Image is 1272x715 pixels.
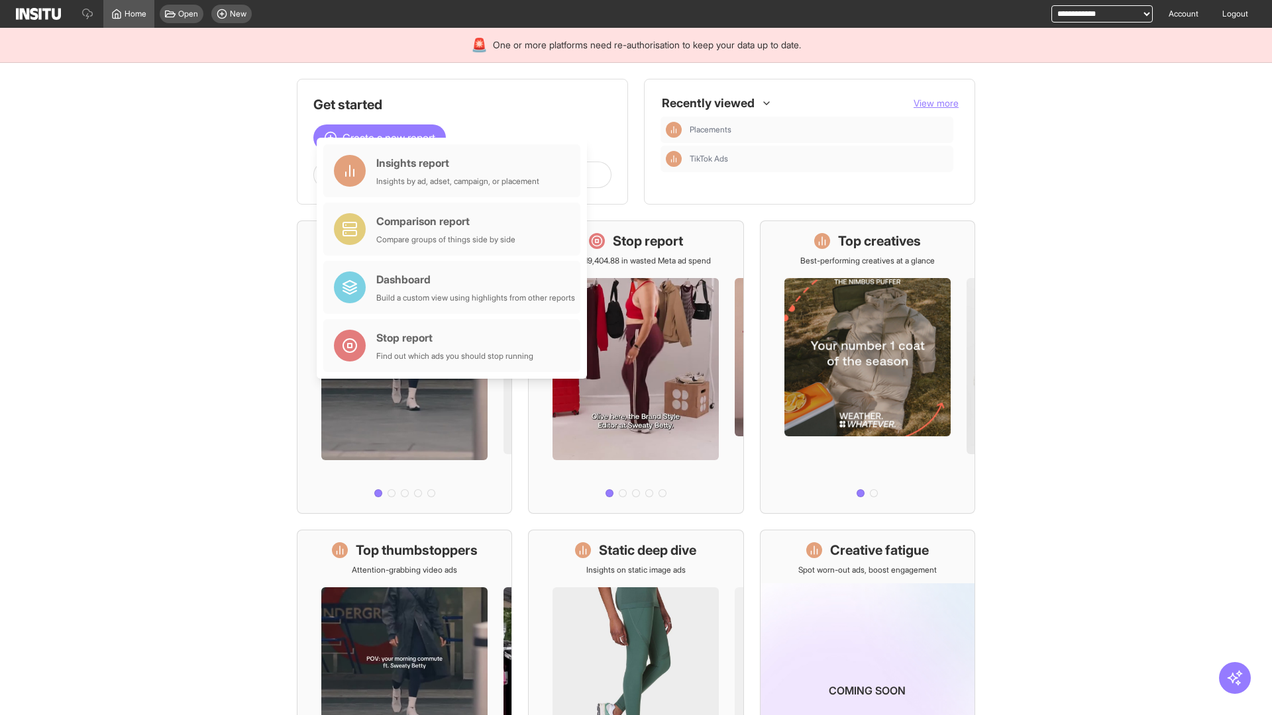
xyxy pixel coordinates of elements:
[178,9,198,19] span: Open
[471,36,488,54] div: 🚨
[561,256,711,266] p: Save £19,404.88 in wasted Meta ad spend
[230,9,246,19] span: New
[914,97,959,110] button: View more
[838,232,921,250] h1: Top creatives
[613,232,683,250] h1: Stop report
[125,9,146,19] span: Home
[352,565,457,575] p: Attention-grabbing video ads
[666,151,682,167] div: Insights
[914,97,959,109] span: View more
[376,293,575,303] div: Build a custom view using highlights from other reports
[376,351,533,361] div: Find out which ads you should stop running
[356,541,478,559] h1: Top thumbstoppers
[800,256,935,266] p: Best-performing creatives at a glance
[376,271,575,287] div: Dashboard
[528,220,743,514] a: Stop reportSave £19,404.88 in wasted Meta ad spend
[376,213,515,229] div: Comparison report
[376,330,533,346] div: Stop report
[666,122,682,138] div: Insights
[343,130,435,146] span: Create a new report
[376,155,539,171] div: Insights report
[297,220,512,514] a: What's live nowSee all active ads instantly
[16,8,61,20] img: Logo
[760,220,975,514] a: Top creativesBest-performing creatives at a glance
[690,124,731,135] span: Placements
[493,38,801,52] span: One or more platforms need re-authorisation to keep your data up to date.
[599,541,696,559] h1: Static deep dive
[313,124,446,151] button: Create a new report
[690,124,948,135] span: Placements
[690,154,948,164] span: TikTok Ads
[376,176,539,187] div: Insights by ad, adset, campaign, or placement
[586,565,686,575] p: Insights on static image ads
[376,234,515,245] div: Compare groups of things side by side
[690,154,728,164] span: TikTok Ads
[313,95,611,114] h1: Get started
